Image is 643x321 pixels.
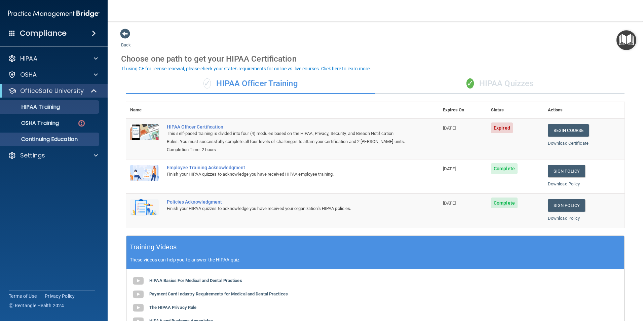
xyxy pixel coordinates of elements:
[131,288,145,301] img: gray_youtube_icon.38fcd6cc.png
[439,102,487,118] th: Expires On
[121,49,630,69] div: Choose one path to get your HIPAA Certification
[130,241,177,253] h5: Training Videos
[548,141,589,146] a: Download Certificate
[9,293,37,299] a: Terms of Use
[45,293,75,299] a: Privacy Policy
[20,71,37,79] p: OSHA
[443,126,456,131] span: [DATE]
[167,165,405,170] div: Employee Training Acknowledgment
[8,55,98,63] a: HIPAA
[8,87,98,95] a: OfficeSafe University
[149,278,242,283] b: HIPAA Basics For Medical and Dental Practices
[548,216,580,221] a: Download Policy
[130,257,621,262] p: These videos can help you to answer the HIPAA quiz
[20,151,45,159] p: Settings
[616,30,636,50] button: Open Resource Center
[167,199,405,205] div: Policies Acknowledgment
[20,87,84,95] p: OfficeSafe University
[203,78,211,88] span: ✓
[77,119,86,128] img: danger-circle.6113f641.png
[8,151,98,159] a: Settings
[167,124,405,130] a: HIPAA Officer Certification
[9,302,64,309] span: Ⓒ Rectangle Health 2024
[167,146,405,154] div: Completion Time: 2 hours
[4,120,59,127] p: OSHA Training
[167,170,405,178] div: Finish your HIPAA quizzes to acknowledge you have received HIPAA employee training.
[548,199,585,212] a: Sign Policy
[122,66,371,71] div: If using CE for license renewal, please check your state's requirements for online vs. live cours...
[167,130,405,146] div: This self-paced training is divided into four (4) modules based on the HIPAA, Privacy, Security, ...
[4,136,96,143] p: Continuing Education
[8,71,98,79] a: OSHA
[491,198,518,208] span: Complete
[443,201,456,206] span: [DATE]
[548,181,580,186] a: Download Policy
[466,78,474,88] span: ✓
[443,166,456,171] span: [DATE]
[4,104,60,110] p: HIPAA Training
[149,291,288,296] b: Payment Card Industry Requirements for Medical and Dental Practices
[126,102,163,118] th: Name
[20,55,37,63] p: HIPAA
[375,74,625,94] div: HIPAA Quizzes
[121,34,131,47] a: Back
[126,74,375,94] div: HIPAA Officer Training
[491,122,513,133] span: Expired
[167,205,405,213] div: Finish your HIPAA quizzes to acknowledge you have received your organization’s HIPAA policies.
[548,165,585,177] a: Sign Policy
[121,65,372,72] button: If using CE for license renewal, please check your state's requirements for online vs. live cours...
[8,7,100,21] img: PMB logo
[131,301,145,315] img: gray_youtube_icon.38fcd6cc.png
[20,29,67,38] h4: Compliance
[487,102,544,118] th: Status
[491,163,518,174] span: Complete
[548,124,589,137] a: Begin Course
[149,305,196,310] b: The HIPAA Privacy Rule
[131,274,145,288] img: gray_youtube_icon.38fcd6cc.png
[544,102,625,118] th: Actions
